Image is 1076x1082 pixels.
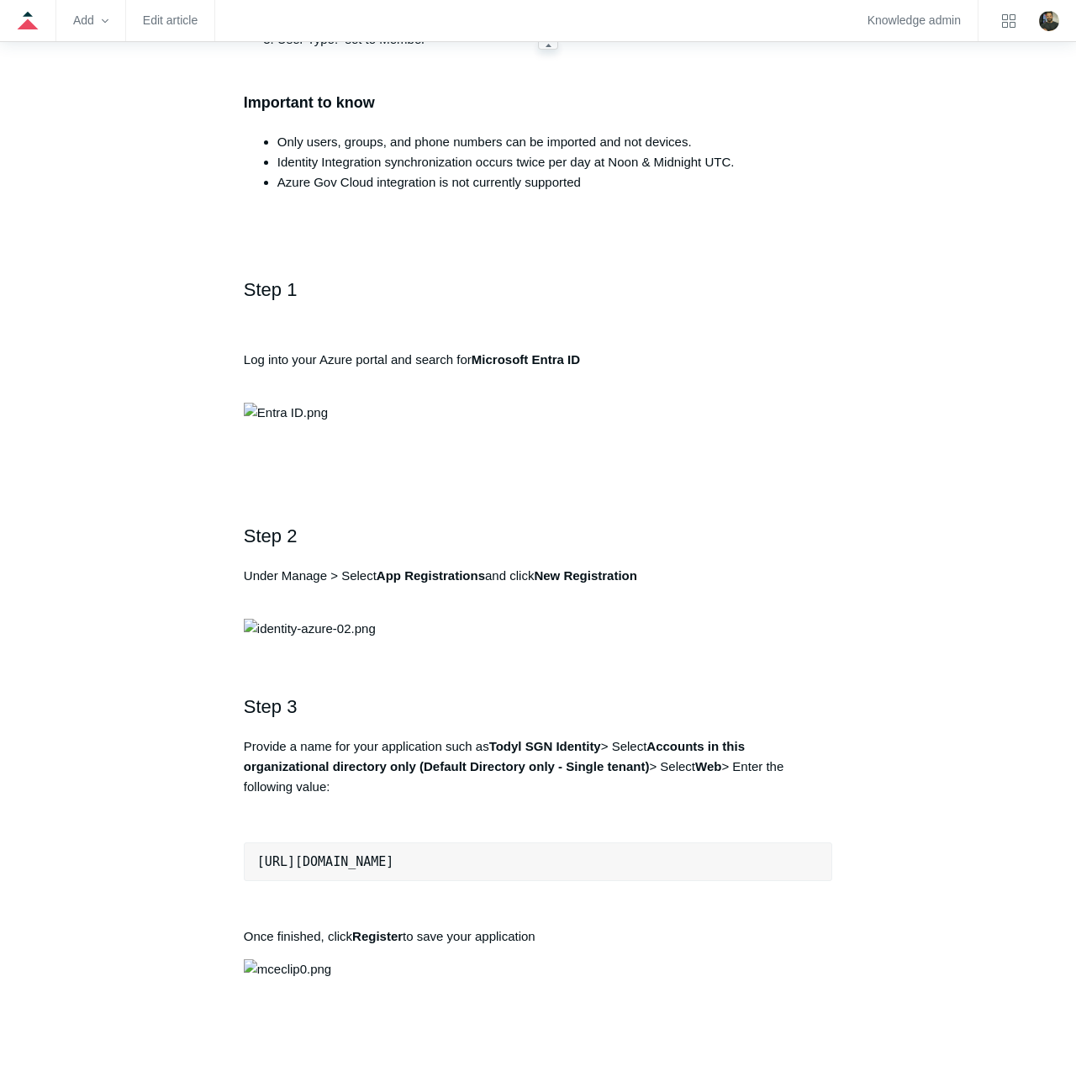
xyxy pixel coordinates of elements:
img: mceclip0.png [244,959,331,979]
strong: Web [695,759,721,773]
img: Entra ID.png [244,403,328,423]
pre: [URL][DOMAIN_NAME] [244,842,832,881]
h2: Step 3 [244,692,832,721]
strong: Register [352,929,403,943]
strong: New Registration [534,568,637,583]
img: user avatar [1039,11,1059,31]
h3: Important to know [244,66,832,115]
li: Identity Integration synchronization occurs twice per day at Noon & Midnight UTC. [277,152,832,172]
strong: Microsoft Entra ID [472,352,580,367]
zd-hc-trigger: Click your profile icon to open the profile menu [1039,11,1059,31]
strong: App Registrations [377,568,485,583]
a: Edit article [143,16,198,25]
p: Provide a name for your application such as > Select > Select > Enter the following value: [244,736,832,797]
img: identity-azure-02.png [244,619,376,639]
strong: Todyl SGN Identity [489,739,601,753]
h2: Step 2 [244,521,832,551]
p: Log into your Azure portal and search for [244,350,832,390]
p: Once finished, click to save your application [244,926,832,947]
li: Azure Gov Cloud integration is not currently supported [277,172,832,193]
h2: Step 1 [244,275,832,334]
li: Only users, groups, and phone numbers can be imported and not devices. [277,132,832,152]
zd-hc-trigger: Add [73,16,108,25]
zd-hc-resizer: Guide navigation [538,41,558,50]
p: Under Manage > Select and click [244,566,832,606]
a: Knowledge admin [868,16,961,25]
